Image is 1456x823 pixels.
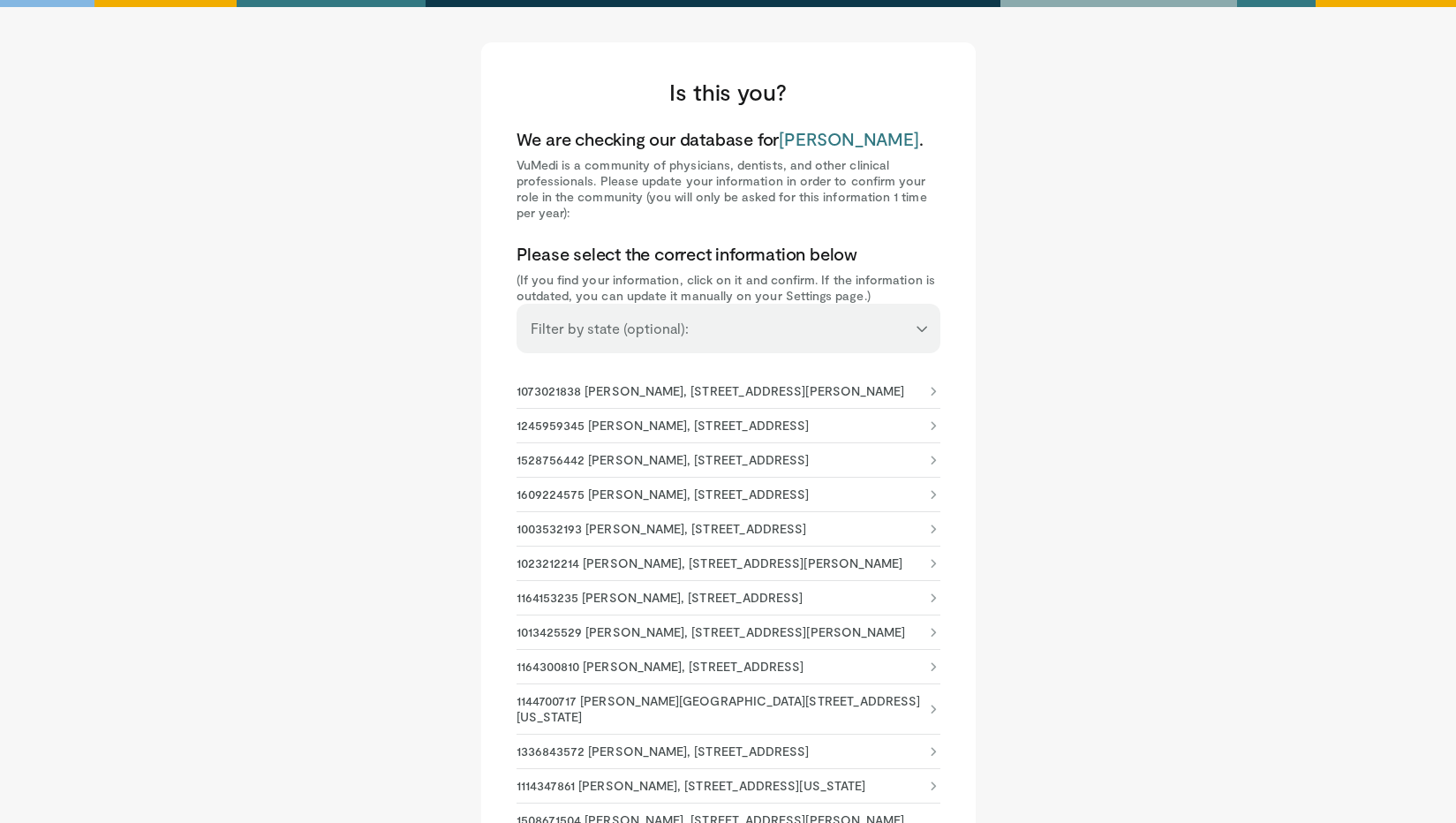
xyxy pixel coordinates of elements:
[517,744,810,759] p: 1336843572 [PERSON_NAME], [STREET_ADDRESS]
[517,157,940,221] p: VuMedi is a community of physicians, dentists, and other clinical professionals. Please update yo...
[517,127,940,150] h4: We are checking our database for .
[517,659,804,675] p: 1164300810 [PERSON_NAME], [STREET_ADDRESS]
[517,418,810,434] p: 1245959345 [PERSON_NAME], [STREET_ADDRESS]
[517,778,866,794] p: 1114347861 [PERSON_NAME], [STREET_ADDRESS][US_STATE]
[517,590,803,606] p: 1164153235 [PERSON_NAME], [STREET_ADDRESS]
[517,242,940,265] h4: Please select the correct information below
[517,693,923,725] p: 1144700717 [PERSON_NAME][GEOGRAPHIC_DATA][STREET_ADDRESS][US_STATE]
[517,521,807,537] p: 1003532193 [PERSON_NAME], [STREET_ADDRESS]
[517,487,810,502] p: 1609224575 [PERSON_NAME], [STREET_ADDRESS]
[517,555,903,571] p: 1023212214 [PERSON_NAME], [STREET_ADDRESS][PERSON_NAME]
[779,128,918,149] span: [PERSON_NAME]
[517,624,906,640] p: 1013425529 [PERSON_NAME], [STREET_ADDRESS][PERSON_NAME]
[517,78,940,106] h3: Is this you?
[517,452,810,468] p: 1528756442 [PERSON_NAME], [STREET_ADDRESS]
[517,383,905,399] p: 1073021838 [PERSON_NAME], [STREET_ADDRESS][PERSON_NAME]
[517,272,940,304] p: (If you find your information, click on it and confirm. If the information is outdated, you can u...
